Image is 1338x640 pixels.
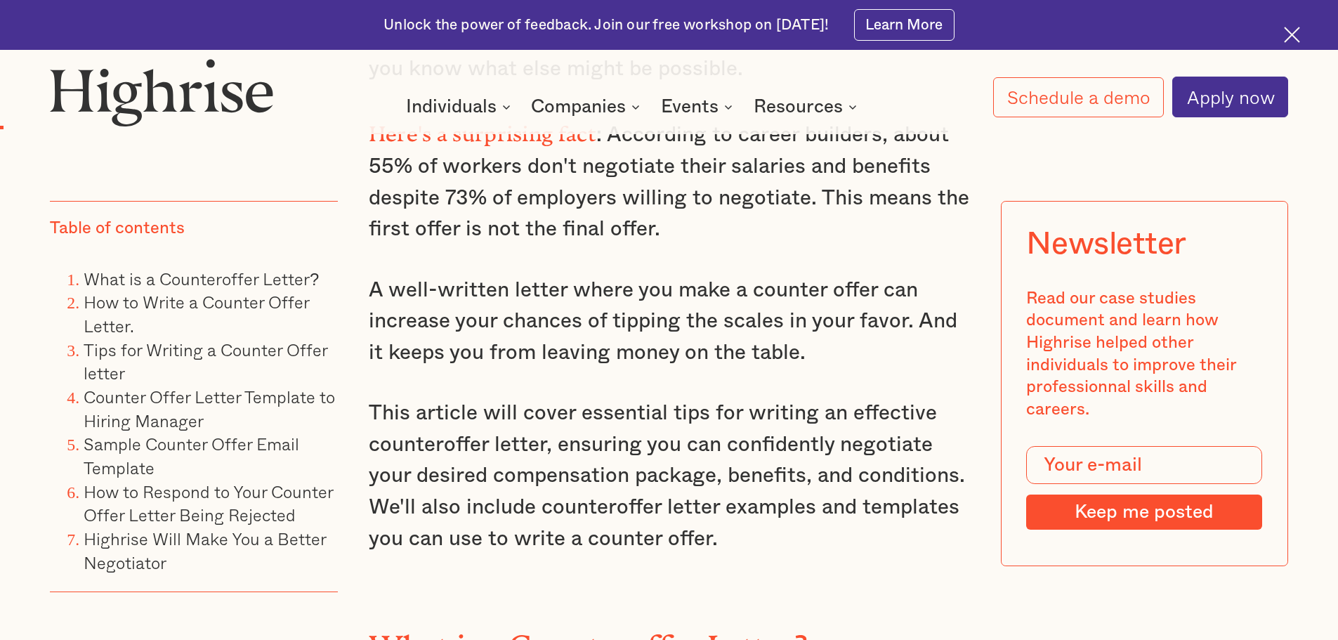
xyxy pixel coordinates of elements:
a: What is a Counteroffer Letter? [84,266,319,292]
a: Highrise Will Make You a Better Negotiator [84,525,326,575]
div: Resources [754,98,843,115]
p: This article will cover essential tips for writing an effective counteroffer letter, ensuring you... [369,398,970,554]
div: Events [661,98,719,115]
img: Cross icon [1284,27,1300,43]
div: Read our case studies document and learn how Highrise helped other individuals to improve their p... [1026,288,1262,422]
a: Apply now [1172,77,1288,117]
div: Resources [754,98,861,115]
a: Counter Offer Letter Template to Hiring Manager [84,384,335,433]
a: How to Write a Counter Offer Letter. [84,289,309,339]
div: Companies [531,98,644,115]
form: Modal Form [1026,447,1262,530]
div: Companies [531,98,626,115]
div: Newsletter [1026,226,1186,263]
input: Your e-mail [1026,447,1262,485]
div: Events [661,98,737,115]
div: Individuals [406,98,515,115]
a: Schedule a demo [993,77,1165,117]
img: Highrise logo [50,58,273,126]
a: Sample Counter Offer Email Template [84,431,299,481]
p: A well-written letter where you make a counter offer can increase your chances of tipping the sca... [369,275,970,369]
a: Learn More [854,9,955,41]
div: Table of contents [50,218,185,241]
input: Keep me posted [1026,495,1262,530]
a: Tips for Writing a Counter Offer letter [84,337,327,386]
div: Individuals [406,98,497,115]
p: : According to career builders, about 55% of workers don't negotiate their salaries and benefits ... [369,114,970,245]
div: Unlock the power of feedback. Join our free workshop on [DATE]! [383,15,829,35]
a: How to Respond to Your Counter Offer Letter Being Rejected [84,478,333,528]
